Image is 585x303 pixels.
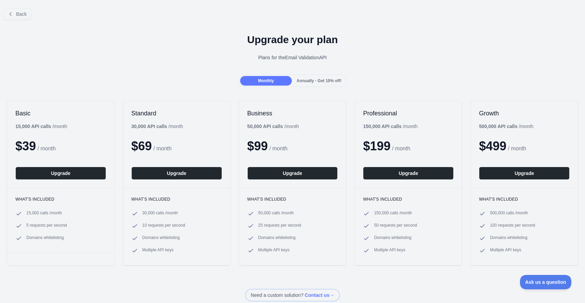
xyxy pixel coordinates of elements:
[247,123,299,130] div: / month
[247,109,338,117] h2: Business
[363,124,401,129] b: 150,000 API calls
[363,139,390,153] span: $ 199
[247,139,268,153] span: $ 99
[520,275,571,289] iframe: Toggle Customer Support
[131,109,222,117] h2: Standard
[247,124,283,129] b: 50,000 API calls
[363,109,454,117] h2: Professional
[363,123,417,130] div: / month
